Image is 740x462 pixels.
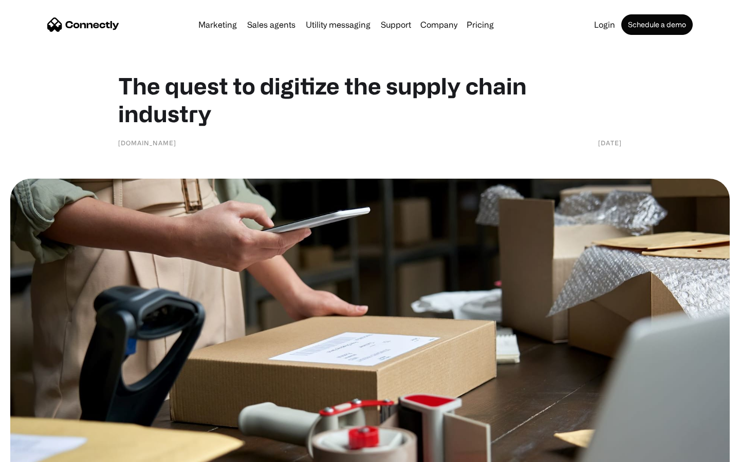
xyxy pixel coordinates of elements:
[194,21,241,29] a: Marketing
[243,21,300,29] a: Sales agents
[118,138,176,148] div: [DOMAIN_NAME]
[302,21,375,29] a: Utility messaging
[598,138,622,148] div: [DATE]
[47,17,119,32] a: home
[621,14,693,35] a: Schedule a demo
[21,444,62,458] ul: Language list
[118,72,622,127] h1: The quest to digitize the supply chain industry
[10,444,62,458] aside: Language selected: English
[377,21,415,29] a: Support
[417,17,460,32] div: Company
[462,21,498,29] a: Pricing
[420,17,457,32] div: Company
[590,21,619,29] a: Login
